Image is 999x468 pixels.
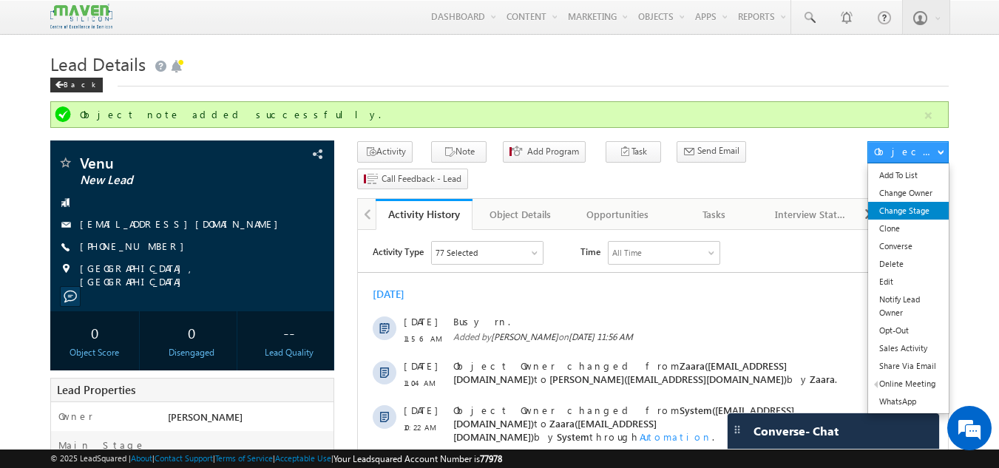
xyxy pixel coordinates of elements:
[155,453,213,463] a: Contact Support
[581,206,653,223] div: Opportunities
[78,16,120,30] div: 77 Selected
[46,85,79,98] span: [DATE]
[527,145,579,158] span: Add Program
[15,58,63,71] div: [DATE]
[731,424,743,435] img: carter-drag
[248,319,330,346] div: --
[58,438,146,452] label: Main Stage
[80,262,309,288] span: [GEOGRAPHIC_DATA], [GEOGRAPHIC_DATA]
[697,144,739,157] span: Send Email
[874,145,937,158] div: Object Actions
[254,16,284,30] div: All Time
[223,11,243,33] span: Time
[80,173,255,188] span: New Lead
[95,187,299,213] span: Zaara([EMAIL_ADDRESS][DOMAIN_NAME])
[282,200,354,213] span: Automation
[243,7,278,43] div: Minimize live chat window
[868,237,949,255] a: Converse
[131,453,152,463] a: About
[54,319,136,346] div: 0
[452,143,477,155] span: Zaara
[46,146,90,160] span: 11:04 AM
[357,141,413,163] button: Activity
[867,141,949,163] button: Object Actions
[868,273,949,291] a: Edit
[95,174,436,213] span: Object Owner changed from to by through .
[333,453,502,464] span: Your Leadsquared Account Number is
[50,77,110,89] a: Back
[19,137,270,350] textarea: Type your message and hit 'Enter'
[677,141,746,163] button: Send Email
[77,78,248,97] div: Chat with us now
[376,199,473,230] a: Activity History
[95,101,527,114] span: Added by on
[95,129,429,155] span: Zaara([EMAIL_ADDRESS][DOMAIN_NAME])
[95,227,527,240] div: .
[666,199,763,230] a: Tasks
[50,4,112,30] img: Custom Logo
[151,346,233,359] div: Disengaged
[754,424,839,438] span: Converse - Chat
[15,11,66,33] span: Activity Type
[95,129,479,155] span: Object Owner changed from to by .
[80,108,923,121] div: Object note added successfully.
[168,410,243,423] span: [PERSON_NAME]
[569,199,666,230] a: Opportunities
[868,184,949,202] a: Change Owner
[868,339,949,357] a: Sales Activity
[275,453,331,463] a: Acceptable Use
[46,191,90,204] span: 10:22 AM
[868,220,949,237] a: Clone
[46,174,79,187] span: [DATE]
[211,101,275,112] span: [DATE] 11:56 AM
[95,174,436,200] span: System([EMAIL_ADDRESS][DOMAIN_NAME])
[80,240,192,254] span: [PHONE_NUMBER]
[54,346,136,359] div: Object Score
[95,227,215,240] span: Object Capture:
[50,78,103,92] div: Back
[25,78,62,97] img: d_60004797649_company_0_60004797649
[480,453,502,464] span: 77978
[387,207,461,221] div: Activity History
[868,255,949,273] a: Delete
[357,169,468,190] button: Call Feedback - Lead
[215,453,273,463] a: Terms of Service
[775,206,847,223] div: Interview Status
[151,319,233,346] div: 0
[868,322,949,339] a: Opt-Out
[46,129,79,143] span: [DATE]
[503,141,586,163] button: Add Program
[199,200,231,213] span: System
[248,346,330,359] div: Lead Quality
[50,452,502,466] span: © 2025 LeadSquared | | | | |
[57,382,135,397] span: Lead Properties
[484,206,556,223] div: Object Details
[227,227,295,240] span: details
[133,101,200,112] span: [PERSON_NAME]
[606,141,661,163] button: Task
[192,143,429,155] span: [PERSON_NAME]([EMAIL_ADDRESS][DOMAIN_NAME])
[201,363,268,383] em: Start Chat
[868,393,949,410] a: WhatsApp
[382,172,461,186] span: Call Feedback - Lead
[95,85,527,98] span: Busy rn.
[431,141,487,163] button: Note
[46,227,79,240] span: [DATE]
[80,217,285,230] a: [EMAIL_ADDRESS][DOMAIN_NAME]
[473,199,569,230] a: Object Details
[868,291,949,322] a: Notify Lead Owner
[46,244,90,257] span: 10:19 AM
[46,102,90,115] span: 11:56 AM
[74,12,185,34] div: Sales Activity,Program,Email Bounced,Email Link Clicked,Email Marked Spam & 72 more..
[763,199,860,230] a: Interview Status
[868,357,949,375] a: Share Via Email
[50,52,146,75] span: Lead Details
[868,202,949,220] a: Change Stage
[80,155,255,170] span: Venu
[58,410,93,423] label: Owner
[868,166,949,184] a: Add To List
[868,375,949,393] a: Online Meeting
[678,206,750,223] div: Tasks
